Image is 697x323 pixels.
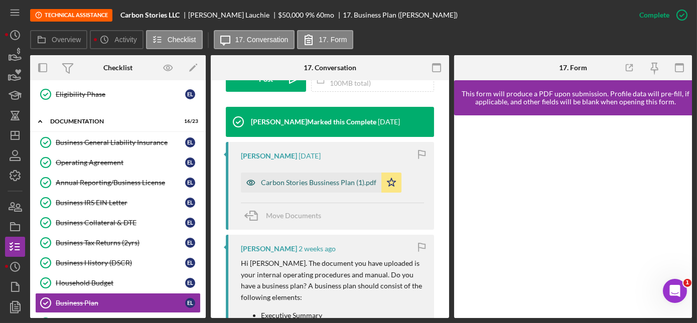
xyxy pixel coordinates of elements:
span: 1 [683,279,691,287]
label: Activity [114,36,136,44]
a: Business Tax Returns (2yrs)EL [35,233,201,253]
div: Eligibility Phase [56,90,185,98]
div: [PERSON_NAME] Lauchie [188,11,278,19]
a: Eligibility PhaseEL [35,84,201,104]
button: 17. Conversation [214,30,295,49]
div: Checklist [103,64,132,72]
div: Business History (DSCR) [56,259,185,267]
div: 9 % [305,11,315,19]
span: $50,000 [278,11,304,19]
div: Annual Reporting/Business License [56,179,185,187]
div: E L [185,238,195,248]
div: 17. Business Plan ([PERSON_NAME]) [343,11,458,19]
div: [PERSON_NAME] [241,152,297,160]
div: Business IRS EIN Letter [56,199,185,207]
button: Move Documents [241,203,331,228]
div: Business Collateral & DTE [56,219,185,227]
div: 17. Form [559,64,587,72]
iframe: Lenderfit form [464,125,683,308]
label: 17. Form [319,36,347,44]
div: Business Tax Returns (2yrs) [56,239,185,247]
div: [PERSON_NAME] [241,245,297,253]
a: Business IRS EIN LetterEL [35,193,201,213]
div: Operating Agreement [56,158,185,167]
button: Carbon Stories Bussiness Plan (1).pdf [241,173,401,193]
div: Technical Assistance [30,9,112,22]
time: 2025-09-05 15:07 [299,245,336,253]
div: [PERSON_NAME] Marked this Complete [251,118,376,126]
p: Executive Summary [261,310,424,321]
label: 17. Conversation [235,36,289,44]
div: Business General Liability Insurance [56,138,185,146]
div: E L [185,178,195,188]
button: Overview [30,30,87,49]
div: E L [185,218,195,228]
div: E L [185,198,195,208]
span: Move Documents [266,211,321,220]
div: This stage is no longer available as part of the standard workflow for Standard Loan - Rende Prog... [30,9,112,22]
a: Business History (DSCR)EL [35,253,201,273]
div: E L [185,298,195,308]
div: Household Budget [56,279,185,287]
div: E L [185,258,195,268]
div: Business Plan [56,299,185,307]
div: This form will produce a PDF upon submission. Profile data will pre-fill, if applicable, and othe... [459,90,692,106]
label: Overview [52,36,81,44]
p: Hi [PERSON_NAME]. The document you have uploaded is your internal operating procedures and manual... [241,258,424,303]
div: 60 mo [316,11,334,19]
a: Annual Reporting/Business LicenseEL [35,173,201,193]
div: Documentation [50,118,173,124]
div: E L [185,89,195,99]
a: Business Collateral & DTEEL [35,213,201,233]
button: 17. Form [297,30,353,49]
div: E L [185,157,195,168]
button: Checklist [146,30,203,49]
a: Business PlanEL [35,293,201,313]
div: 17. Conversation [304,64,356,72]
label: Checklist [168,36,196,44]
time: 2025-09-09 15:06 [378,118,400,126]
div: Carbon Stories Bussiness Plan (1).pdf [261,179,376,187]
iframe: Intercom live chat [663,279,687,303]
button: Activity [90,30,143,49]
div: Complete [639,5,669,25]
div: E L [185,137,195,147]
a: Household BudgetEL [35,273,201,293]
div: 16 / 23 [180,118,198,124]
a: Operating AgreementEL [35,152,201,173]
a: Business General Liability InsuranceEL [35,132,201,152]
button: Complete [629,5,692,25]
time: 2025-09-08 19:05 [299,152,321,160]
b: Carbon Stories LLC [120,11,180,19]
div: E L [185,278,195,288]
